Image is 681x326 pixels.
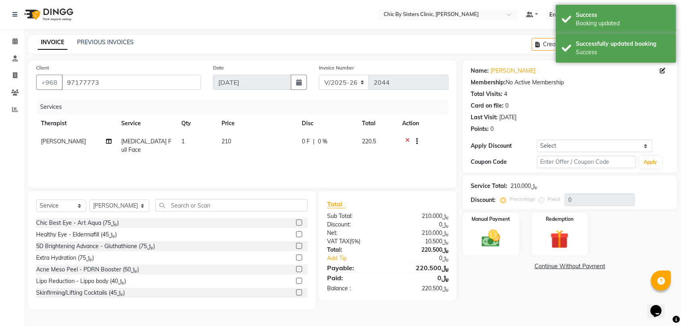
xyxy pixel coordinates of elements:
div: Card on file: [471,102,504,110]
button: +968 [36,75,63,90]
th: Price [217,114,297,132]
div: Acne Meso Peel - PDRN Booster (﷼50) [36,265,139,274]
a: Continue Without Payment [464,262,675,271]
button: Apply [639,156,662,168]
span: [PERSON_NAME] [41,138,86,145]
div: Total Visits: [471,90,502,98]
div: Name: [471,67,489,75]
label: Manual Payment [472,216,510,223]
div: Paid: [321,273,388,283]
th: Service [116,114,177,132]
label: Client [36,64,49,71]
div: [DATE] [499,113,516,122]
div: Success [576,48,670,57]
div: 0 [490,125,494,133]
th: Action [397,114,449,132]
div: Payable: [321,263,388,273]
span: 5% [351,238,359,244]
div: Membership: [471,78,506,87]
span: Total [327,200,346,208]
div: Success [576,11,670,19]
div: Points: [471,125,489,133]
div: Extra Hydration (﷼75) [36,254,94,262]
div: 5D Brightening Advance - Gluthathione (﷼75) [36,242,155,251]
div: Services [37,100,455,114]
img: logo [20,3,75,26]
label: Invoice Number [319,64,354,71]
span: 0 % [318,137,327,146]
div: ﷼0 [399,254,455,263]
div: Lipo Reduction - Lippo body (﷼40) [36,277,126,285]
div: ﷼0 [388,220,455,229]
div: Apply Discount [471,142,537,150]
span: 0 F [302,137,310,146]
div: Healthy Eye - Eldermafill (﷼45) [36,230,117,239]
a: PREVIOUS INVOICES [77,39,134,46]
div: ﷼210.000 [388,212,455,220]
span: 1 [181,138,185,145]
button: Create New [532,38,578,51]
div: Total: [321,246,388,254]
span: VAT TAX [327,238,350,245]
div: Discount: [321,220,388,229]
span: | [313,137,315,146]
a: Add Tip [321,254,399,263]
div: Successfully updated booking [576,40,670,48]
div: 0 [505,102,508,110]
img: _gift.svg [545,228,575,251]
label: Percentage [510,196,535,203]
div: Service Total: [471,182,507,190]
th: Therapist [36,114,116,132]
div: Chic Best Eye - Art Aqua (﷼75) [36,219,119,227]
div: Net: [321,229,388,237]
div: ﷼210.000 [388,229,455,237]
iframe: chat widget [647,294,673,318]
a: [PERSON_NAME] [490,67,535,75]
div: Sub Total: [321,212,388,220]
th: Total [357,114,397,132]
input: Search or Scan [155,199,308,212]
div: Balance : [321,284,388,293]
label: Redemption [546,216,573,223]
label: Fixed [548,196,560,203]
div: Last Visit: [471,113,498,122]
div: No Active Membership [471,78,669,87]
div: 4 [504,90,507,98]
span: [MEDICAL_DATA] Full Face [121,138,171,153]
span: 210 [222,138,231,145]
span: 220.5 [362,138,376,145]
th: Disc [297,114,357,132]
img: _cash.svg [476,228,506,249]
input: Search by Name/Mobile/Email/Code [62,75,201,90]
div: ﷼10.500 [388,237,455,246]
div: Coupon Code [471,158,537,166]
div: ﷼0 [388,273,455,283]
div: ﷼210.000 [510,182,537,190]
input: Enter Offer / Coupon Code [537,156,636,168]
a: INVOICE [38,35,67,50]
div: ﷼220.500 [388,263,455,273]
label: Date [213,64,224,71]
div: Discount: [471,196,496,204]
th: Qty [177,114,217,132]
div: Skinfirming/Lifting Cocktails (﷼45) [36,289,125,297]
div: ﷼220.500 [388,284,455,293]
div: Booking updated [576,19,670,28]
div: ﷼220.500 [388,246,455,254]
div: ( ) [321,237,388,246]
